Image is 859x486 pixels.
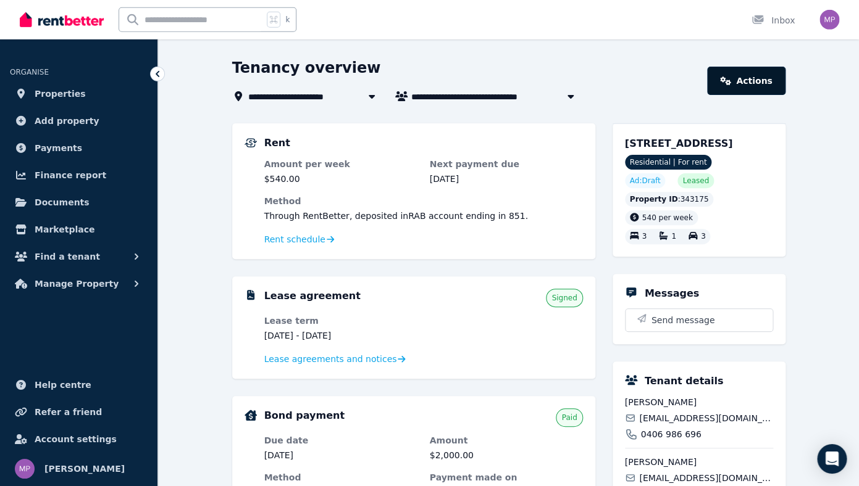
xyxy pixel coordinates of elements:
[264,173,417,185] dd: $540.00
[264,315,417,327] dt: Lease term
[625,192,714,207] div: : 343175
[10,109,148,133] a: Add property
[264,289,361,303] h5: Lease agreement
[10,68,49,76] span: ORGANISE
[35,141,82,155] span: Payments
[819,10,839,30] img: Melanie Pauvert
[35,195,90,210] span: Documents
[701,233,706,241] span: 3
[264,434,417,447] dt: Due date
[645,374,724,389] h5: Tenant details
[430,449,583,461] dd: $2,000.00
[430,158,583,170] dt: Next payment due
[752,14,795,27] div: Inbox
[264,329,417,342] dd: [DATE] - [DATE]
[264,211,528,221] span: Through RentBetter , deposited in RAB account ending in 851 .
[264,353,406,365] a: Lease agreements and notices
[35,168,106,183] span: Finance report
[10,81,148,106] a: Properties
[44,461,125,476] span: [PERSON_NAME]
[264,449,417,461] dd: [DATE]
[264,195,583,207] dt: Method
[10,163,148,187] a: Finance report
[630,176,661,186] span: Ad: Draft
[551,293,577,303] span: Signed
[264,233,325,245] span: Rent schedule
[645,286,699,301] h5: Messages
[264,353,397,365] span: Lease agreements and notices
[10,136,148,160] a: Payments
[35,249,100,264] span: Find a tenant
[20,10,104,29] img: RentBetter
[232,58,381,78] h1: Tenancy overview
[430,471,583,484] dt: Payment made on
[642,233,647,241] span: 3
[630,194,678,204] span: Property ID
[10,427,148,451] a: Account settings
[671,233,676,241] span: 1
[35,432,117,447] span: Account settings
[264,471,417,484] dt: Method
[639,412,773,424] span: [EMAIL_ADDRESS][DOMAIN_NAME]
[625,155,712,170] span: Residential | For rent
[264,408,345,423] h5: Bond payment
[625,396,773,408] span: [PERSON_NAME]
[10,217,148,242] a: Marketplace
[625,456,773,468] span: [PERSON_NAME]
[245,410,257,421] img: Bond Details
[561,413,577,422] span: Paid
[285,15,290,25] span: k
[817,444,847,474] div: Open Intercom Messenger
[264,158,417,170] dt: Amount per week
[707,67,785,95] a: Actions
[652,314,715,326] span: Send message
[430,173,583,185] dd: [DATE]
[35,405,102,419] span: Refer a friend
[10,190,148,215] a: Documents
[682,176,708,186] span: Leased
[625,138,733,149] span: [STREET_ADDRESS]
[10,271,148,296] button: Manage Property
[626,309,773,331] button: Send message
[10,244,148,269] button: Find a tenant
[35,86,86,101] span: Properties
[642,213,693,222] span: 540 per week
[35,276,119,291] span: Manage Property
[35,377,91,392] span: Help centre
[10,400,148,424] a: Refer a friend
[35,222,94,237] span: Marketplace
[35,113,99,128] span: Add property
[264,136,290,150] h5: Rent
[245,138,257,147] img: Rental Payments
[10,373,148,397] a: Help centre
[264,233,335,245] a: Rent schedule
[639,472,773,484] span: [EMAIL_ADDRESS][DOMAIN_NAME]
[430,434,583,447] dt: Amount
[15,459,35,479] img: Melanie Pauvert
[641,428,702,440] span: 0406 986 696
